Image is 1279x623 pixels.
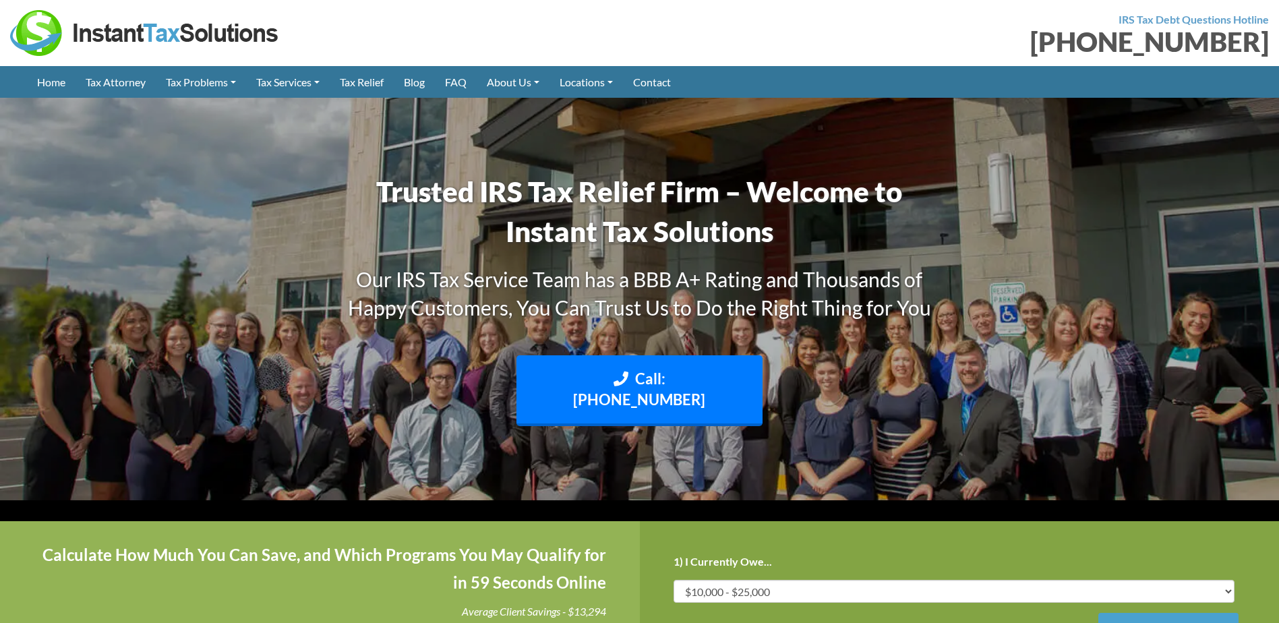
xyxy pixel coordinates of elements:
a: FAQ [435,66,477,98]
h4: Calculate How Much You Can Save, and Which Programs You May Qualify for in 59 Seconds Online [34,541,606,597]
h3: Our IRS Tax Service Team has a BBB A+ Rating and Thousands of Happy Customers, You Can Trust Us t... [330,265,950,322]
h1: Trusted IRS Tax Relief Firm – Welcome to Instant Tax Solutions [330,172,950,251]
a: About Us [477,66,549,98]
a: Locations [549,66,623,98]
a: Instant Tax Solutions Logo [10,25,280,38]
a: Call: [PHONE_NUMBER] [516,355,763,427]
strong: IRS Tax Debt Questions Hotline [1119,13,1269,26]
a: Tax Services [246,66,330,98]
div: [PHONE_NUMBER] [650,28,1270,55]
a: Contact [623,66,681,98]
label: 1) I Currently Owe... [674,555,772,569]
a: Home [27,66,76,98]
a: Tax Relief [330,66,394,98]
a: Tax Problems [156,66,246,98]
a: Blog [394,66,435,98]
i: Average Client Savings - $13,294 [462,605,606,618]
img: Instant Tax Solutions Logo [10,10,280,56]
a: Tax Attorney [76,66,156,98]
